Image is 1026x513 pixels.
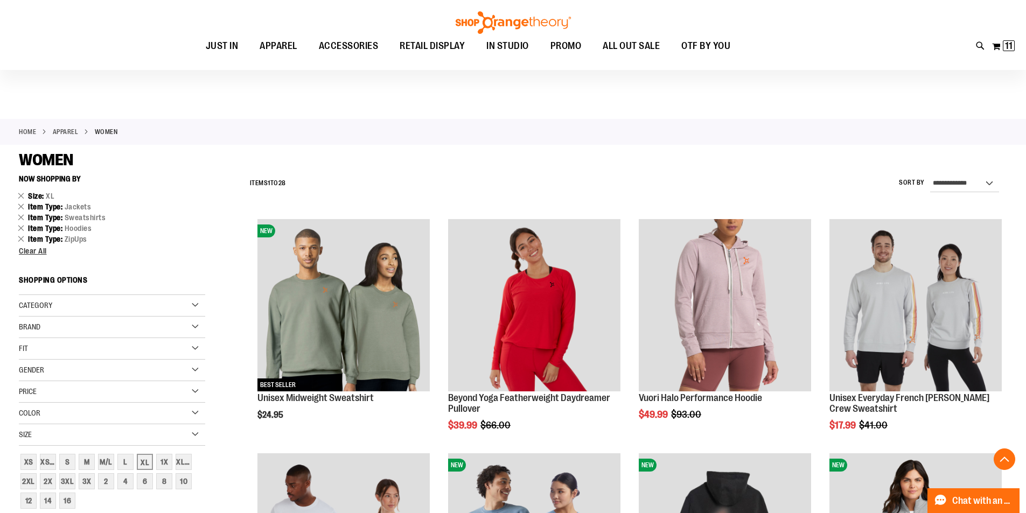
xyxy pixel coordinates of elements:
[19,344,28,353] span: Fit
[156,473,172,489] div: 8
[40,454,56,470] div: XS/S
[79,454,95,470] div: M
[58,452,77,472] a: S
[135,472,155,491] a: 6
[19,301,52,310] span: Category
[155,452,174,472] a: 1X
[927,488,1020,513] button: Chat with an Expert
[19,409,40,417] span: Color
[77,452,96,472] a: M
[454,11,573,34] img: Shop Orangetheory
[257,392,374,403] a: Unisex Midweight Sweatshirt
[20,454,37,470] div: XS
[40,473,56,489] div: 2X
[268,179,270,187] span: 1
[206,34,239,58] span: JUST IN
[116,452,135,472] a: L
[19,247,205,255] a: Clear All
[40,493,56,509] div: 14
[859,420,889,431] span: $41.00
[257,219,430,391] img: Unisex Midweight Sweatshirt
[58,472,77,491] a: 3XL
[137,473,153,489] div: 6
[65,213,106,222] span: Sweatshirts
[252,214,435,447] div: product
[639,459,657,472] span: NEW
[994,448,1015,470] button: Back To Top
[633,214,816,447] div: product
[671,409,703,420] span: $93.00
[20,473,37,489] div: 2XL
[28,202,65,211] span: Item Type
[603,34,660,58] span: ALL OUT SALE
[829,219,1002,393] a: Product image for Unisex Everyday French Terry Crew Sweatshirt
[38,452,58,472] a: XS/S
[448,219,620,391] img: Product image for Beyond Yoga Featherweight Daydreamer Pullover
[19,491,38,510] a: 12
[176,454,192,470] div: XL/2XL
[58,491,77,510] a: 16
[19,271,205,295] strong: Shopping Options
[824,214,1007,458] div: product
[65,224,92,233] span: Hoodies
[952,496,1013,506] span: Chat with an Expert
[639,219,811,393] a: Product image for Vuori Halo Performance Hoodie
[59,454,75,470] div: S
[550,34,582,58] span: PROMO
[257,219,430,393] a: Unisex Midweight SweatshirtNEWBEST SELLER
[98,454,114,470] div: M/L
[79,473,95,489] div: 3X
[155,472,174,491] a: 8
[19,170,86,188] button: Now Shopping by
[19,387,37,396] span: Price
[28,192,46,200] span: Size
[448,459,466,472] span: NEW
[59,493,75,509] div: 16
[639,219,811,391] img: Product image for Vuori Halo Performance Hoodie
[28,235,65,243] span: Item Type
[250,175,286,192] h2: Items to
[53,127,79,137] a: APPAREL
[98,473,114,489] div: 2
[480,420,512,431] span: $66.00
[19,151,73,169] span: WOMEN
[639,409,669,420] span: $49.99
[829,459,847,472] span: NEW
[257,224,275,237] span: NEW
[156,454,172,470] div: 1X
[59,473,75,489] div: 3XL
[829,420,857,431] span: $17.99
[639,392,762,403] a: Vuori Halo Performance Hoodie
[38,491,58,510] a: 14
[28,213,65,222] span: Item Type
[899,178,925,187] label: Sort By
[448,392,610,414] a: Beyond Yoga Featherweight Daydreamer Pullover
[19,472,38,491] a: 2XL
[257,378,298,391] span: BEST SELLER
[20,493,37,509] div: 12
[829,392,989,414] a: Unisex Everyday French [PERSON_NAME] Crew Sweatshirt
[28,224,65,233] span: Item Type
[77,472,96,491] a: 3X
[116,472,135,491] a: 4
[65,235,87,243] span: ZipUps
[400,34,465,58] span: RETAIL DISPLAY
[257,410,285,420] span: $24.95
[1005,40,1013,51] span: 11
[135,452,155,472] a: XL
[174,472,193,491] a: 10
[19,366,44,374] span: Gender
[117,454,134,470] div: L
[174,452,193,472] a: XL/2XL
[319,34,379,58] span: ACCESSORIES
[176,473,192,489] div: 10
[95,127,118,137] strong: WOMEN
[96,472,116,491] a: 2
[19,430,32,439] span: Size
[19,127,36,137] a: Home
[19,322,40,331] span: Brand
[65,202,92,211] span: Jackets
[278,179,286,187] span: 28
[448,219,620,393] a: Product image for Beyond Yoga Featherweight Daydreamer Pullover
[117,473,134,489] div: 4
